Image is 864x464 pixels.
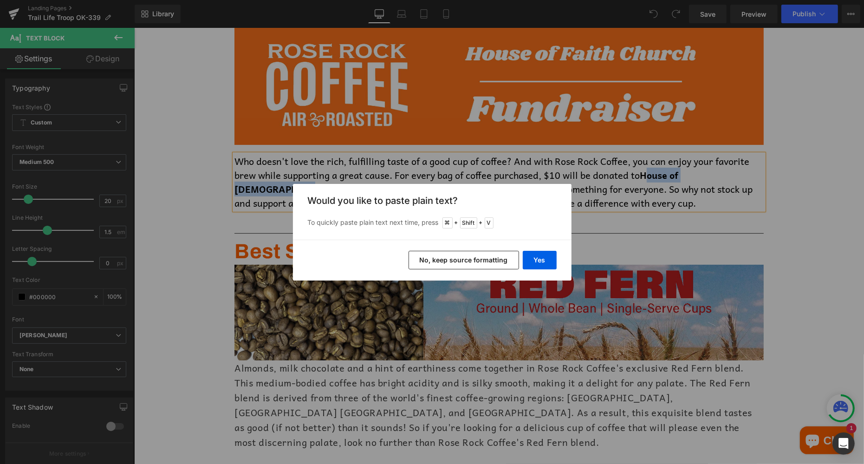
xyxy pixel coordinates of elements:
[455,218,458,228] span: +
[308,217,557,229] p: To quickly paste plain text next time, press
[308,195,557,206] h3: Would you like to paste plain text?
[100,126,630,182] p: Who doesn't love the rich, fulfilling taste of a good cup of coffee? And with Rose Rock Coffee, y...
[100,333,630,422] p: Almonds, milk chocolate and a hint of earthiness come together in Rose Rock Coffee's exclusive Re...
[100,210,630,237] h1: Best Seller!
[100,154,618,183] span: . With five delicious blends to choose from, there's something for everyone. So why not stock up ...
[100,140,544,169] b: House of [DEMOGRAPHIC_DATA]
[460,217,477,229] span: Shift
[409,251,519,269] button: No, keep source formatting
[485,217,494,229] span: V
[832,432,855,455] div: Open Intercom Messenger
[479,218,483,228] span: +
[523,251,557,269] button: Yes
